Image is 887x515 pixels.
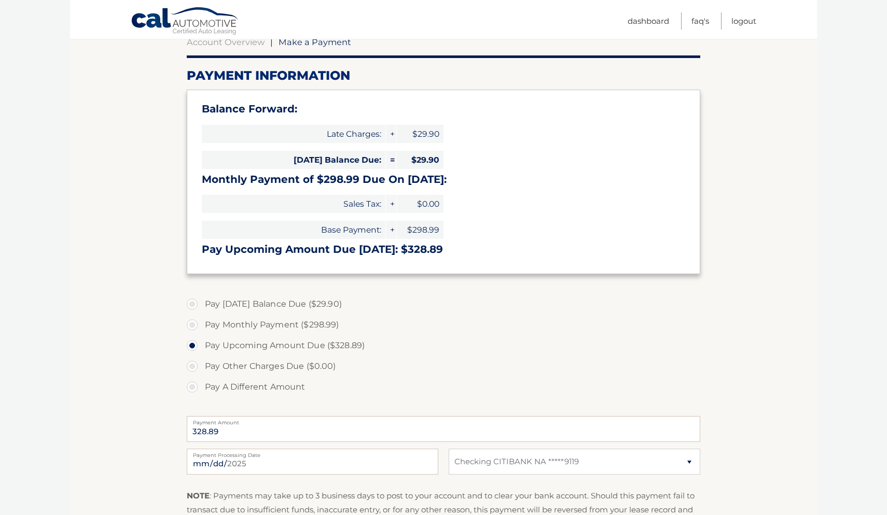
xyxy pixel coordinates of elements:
[187,416,700,442] input: Payment Amount
[187,335,700,356] label: Pay Upcoming Amount Due ($328.89)
[397,221,443,239] span: $298.99
[131,7,240,37] a: Cal Automotive
[187,37,265,47] a: Account Overview
[270,37,273,47] span: |
[187,416,700,424] label: Payment Amount
[628,12,669,30] a: Dashboard
[187,68,700,83] h2: Payment Information
[691,12,709,30] a: FAQ's
[187,356,700,377] label: Pay Other Charges Due ($0.00)
[386,195,396,213] span: +
[202,103,685,116] h3: Balance Forward:
[386,151,396,169] span: =
[187,449,438,457] label: Payment Processing Date
[386,125,396,143] span: +
[397,151,443,169] span: $29.90
[187,314,700,335] label: Pay Monthly Payment ($298.99)
[202,243,685,256] h3: Pay Upcoming Amount Due [DATE]: $328.89
[202,125,385,143] span: Late Charges:
[202,195,385,213] span: Sales Tax:
[187,449,438,475] input: Payment Date
[187,294,700,314] label: Pay [DATE] Balance Due ($29.90)
[279,37,351,47] span: Make a Payment
[397,195,443,213] span: $0.00
[731,12,756,30] a: Logout
[202,173,685,186] h3: Monthly Payment of $298.99 Due On [DATE]:
[386,221,396,239] span: +
[397,125,443,143] span: $29.90
[187,491,210,500] strong: NOTE
[187,377,700,397] label: Pay A Different Amount
[202,151,385,169] span: [DATE] Balance Due:
[202,221,385,239] span: Base Payment:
